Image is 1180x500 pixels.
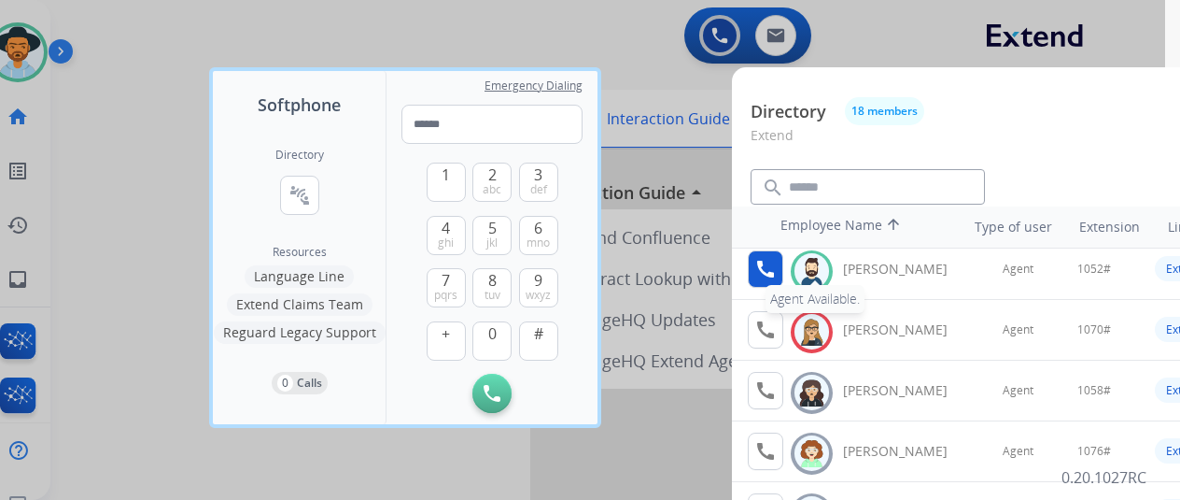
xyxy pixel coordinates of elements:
span: ghi [438,236,454,250]
button: 4ghi [427,216,466,255]
button: Language Line [245,265,354,288]
button: 8tuv [472,268,512,307]
span: 1076# [1077,444,1111,459]
mat-icon: call [754,319,777,341]
span: wxyz [526,288,551,303]
span: Agent [1003,262,1033,277]
span: 0 [488,322,497,345]
span: 3 [534,164,542,186]
div: [PERSON_NAME] [843,260,968,279]
span: 6 [534,217,542,239]
span: 1052# [1077,262,1111,277]
button: + [427,321,466,361]
span: 1058# [1077,383,1111,398]
span: pqrs [434,288,457,303]
div: [PERSON_NAME] [843,381,968,400]
button: 0 [472,321,512,361]
span: 1070# [1077,322,1111,337]
span: 5 [488,217,497,239]
span: def [530,182,547,197]
button: 2abc [472,163,512,202]
span: jkl [486,236,498,250]
div: [PERSON_NAME] [843,321,968,339]
mat-icon: search [762,177,784,199]
span: 9 [534,269,542,292]
button: Agent Available. [748,250,783,288]
mat-icon: call [754,440,777,463]
div: Agent Available. [766,285,864,313]
span: Resources [273,245,327,260]
button: 3def [519,163,558,202]
button: 18 members [845,97,924,125]
span: + [442,322,450,345]
mat-icon: connect_without_contact [288,184,311,207]
span: Emergency Dialing [485,79,583,93]
span: # [534,322,543,345]
img: avatar [798,379,825,407]
img: call-button [484,385,500,402]
mat-icon: call [754,379,777,402]
th: Type of user [948,208,1061,246]
p: 0.20.1027RC [1061,466,1146,489]
span: Softphone [258,92,341,118]
p: Directory [751,99,826,124]
span: 8 [488,269,497,292]
span: tuv [485,288,500,303]
p: 0 [277,375,293,392]
img: avatar [798,439,825,468]
mat-icon: call [754,258,777,280]
span: Agent [1003,383,1033,398]
button: # [519,321,558,361]
button: 5jkl [472,216,512,255]
button: 0Calls [272,372,328,394]
div: [PERSON_NAME] [843,442,968,461]
h2: Directory [275,148,324,163]
img: avatar [798,257,825,286]
span: mno [527,236,550,250]
span: 1 [442,164,450,186]
button: Extend Claims Team [227,293,372,316]
p: Calls [297,375,322,392]
span: Agent [1003,322,1033,337]
button: Reguard Legacy Support [214,321,386,344]
th: Employee Name [771,207,939,248]
img: avatar [798,318,825,347]
span: Agent [1003,444,1033,459]
button: 7pqrs [427,268,466,307]
span: abc [483,182,501,197]
button: 6mno [519,216,558,255]
span: 7 [442,269,450,292]
button: 1 [427,163,466,202]
th: Extension [1070,208,1149,246]
span: 2 [488,164,497,186]
mat-icon: arrow_upward [882,216,905,238]
span: 4 [442,217,450,239]
button: 9wxyz [519,268,558,307]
